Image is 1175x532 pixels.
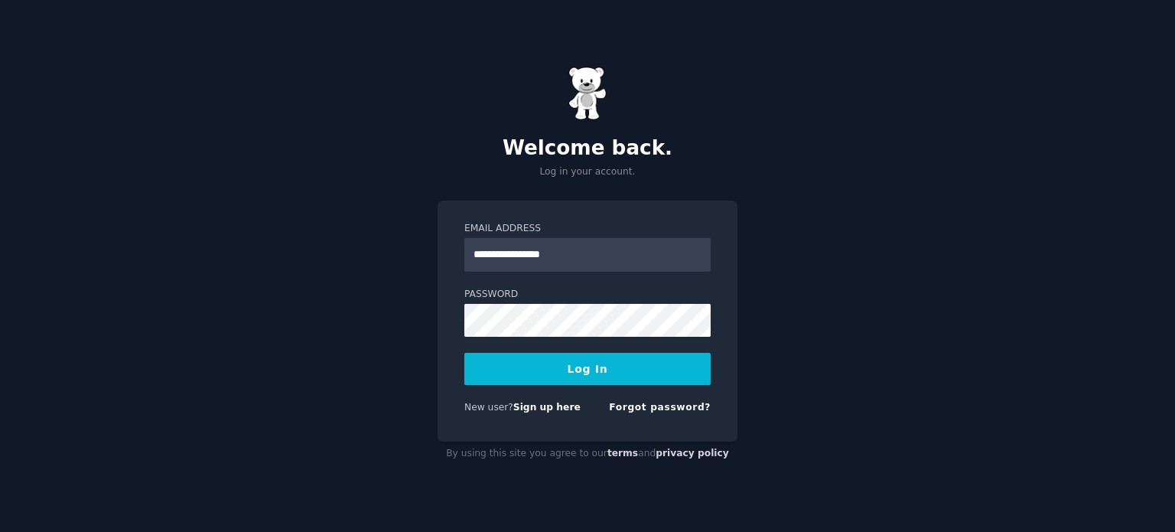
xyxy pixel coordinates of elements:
div: By using this site you agree to our and [438,442,737,466]
a: terms [607,448,638,459]
img: Gummy Bear [568,67,607,120]
a: Sign up here [513,402,581,413]
label: Password [464,288,711,302]
a: Forgot password? [609,402,711,413]
button: Log In [464,353,711,385]
a: privacy policy [656,448,729,459]
span: New user? [464,402,513,413]
h2: Welcome back. [438,136,737,161]
label: Email Address [464,222,711,236]
p: Log in your account. [438,165,737,179]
